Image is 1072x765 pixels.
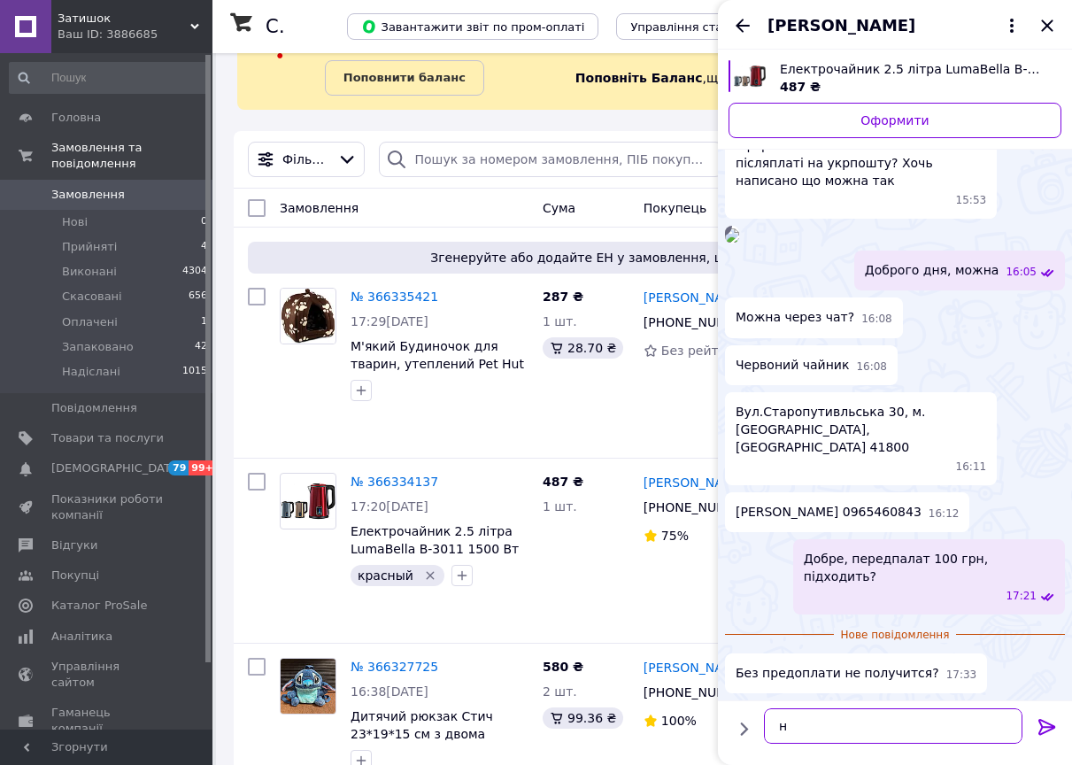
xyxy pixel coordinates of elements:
[201,239,207,255] span: 4
[956,460,987,475] span: 16:11 12.10.2025
[543,290,583,304] span: 287 ₴
[281,474,335,529] img: Фото товару
[644,659,746,676] a: [PERSON_NAME]
[195,339,207,355] span: 42
[201,214,207,230] span: 0
[358,568,413,583] span: красный
[734,60,766,92] img: 6795384858_w640_h640_elektrochajnik-25-litra.jpg
[575,71,703,85] b: Поповніть Баланс
[729,60,1061,96] a: Переглянути товар
[543,475,583,489] span: 487 ₴
[543,337,623,359] div: 28.70 ₴
[51,460,182,476] span: [DEMOGRAPHIC_DATA]
[51,537,97,553] span: Відгуки
[736,664,939,683] span: Без предоплати не получится?
[201,314,207,330] span: 1
[1006,589,1037,604] span: 17:21 12.10.2025
[325,60,484,96] a: Поповнити баланс
[644,289,746,306] a: [PERSON_NAME]
[62,339,134,355] span: Запаковано
[764,708,1022,744] textarea: н
[640,495,751,520] div: [PHONE_NUMBER]
[736,308,854,327] span: Можна через чат?
[347,13,598,40] button: Завантажити звіт по пром-оплаті
[543,499,577,514] span: 1 шт.
[51,568,99,583] span: Покупці
[280,288,336,344] a: Фото товару
[62,264,117,280] span: Виконані
[379,142,723,177] input: Пошук за номером замовлення, ПІБ покупця, номером телефону, Email, номером накладної
[736,403,986,456] span: Вул.Старопутивльська 30, м.[GEOGRAPHIC_DATA], [GEOGRAPHIC_DATA] 41800
[644,201,706,215] span: Покупець
[351,290,438,304] a: № 366335421
[62,214,88,230] span: Нові
[351,524,519,574] a: Електрочайник 2.5 літра LumaBella B-3011 1500 Вт із нержавіючої сталі ЗТК
[266,16,445,37] h1: Список замовлень
[736,119,986,189] span: Доброго дня,чому не пропускає оформлення замовлення по післяплаті на укрпошту? Хочь написано що м...
[351,314,428,328] span: 17:29[DATE]
[168,460,189,475] span: 79
[630,20,766,34] span: Управління статусами
[58,11,190,27] span: Затишок
[51,187,125,203] span: Замовлення
[543,707,623,729] div: 99.36 ₴
[62,364,120,380] span: Надіслані
[281,289,335,344] img: Фото товару
[343,71,466,84] b: Поповнити баланс
[62,289,122,305] span: Скасовані
[282,151,330,168] span: Фільтри
[280,473,336,529] a: Фото товару
[51,110,101,126] span: Головна
[861,312,892,327] span: 16:08 12.10.2025
[780,80,821,94] span: 487 ₴
[661,714,697,728] span: 100%
[946,668,977,683] span: 17:33 12.10.2025
[543,660,583,674] span: 580 ₴
[661,344,749,358] span: Без рейтингу
[834,628,957,643] span: Нове повідомлення
[736,503,922,522] span: [PERSON_NAME] 0965460843
[351,684,428,699] span: 16:38[DATE]
[182,264,207,280] span: 4304
[62,239,117,255] span: Прийняті
[661,529,689,543] span: 75%
[767,14,1022,37] button: [PERSON_NAME]
[280,201,359,215] span: Замовлення
[51,659,164,691] span: Управління сайтом
[351,660,438,674] a: № 366327725
[767,14,915,37] span: [PERSON_NAME]
[929,506,960,522] span: 16:12 12.10.2025
[51,140,212,172] span: Замовлення та повідомлення
[9,62,209,94] input: Пошук
[732,15,753,36] button: Назад
[644,474,746,491] a: [PERSON_NAME]
[804,550,1054,585] span: Добре, передпалат 100 грн, підходить?
[361,19,584,35] span: Завантажити звіт по пром-оплаті
[736,356,849,375] span: Червоний чайник
[51,430,164,446] span: Товари та послуги
[543,684,577,699] span: 2 шт.
[956,193,987,208] span: 15:53 12.10.2025
[58,27,212,42] div: Ваш ID: 3886685
[182,364,207,380] span: 1015
[543,201,575,215] span: Cума
[51,491,164,523] span: Показники роботи компанії
[543,314,577,328] span: 1 шт.
[1006,265,1037,280] span: 16:05 12.10.2025
[865,261,999,280] span: Доброго дня, можна
[351,339,524,406] a: М'який Будиночок для тварин, утеплений Pet Hut 35х35х40см Будинок для тварин Коричневий ЗТК
[351,475,438,489] a: № 366334137
[729,103,1061,138] a: Оформити
[640,680,751,705] div: [PHONE_NUMBER]
[351,499,428,514] span: 17:20[DATE]
[51,705,164,737] span: Гаманець компанії
[280,658,336,715] a: Фото товару
[1037,15,1058,36] button: Закрити
[51,400,137,416] span: Повідомлення
[51,598,147,614] span: Каталог ProSale
[189,460,218,475] span: 99+
[856,359,887,375] span: 16:08 12.10.2025
[780,60,1047,78] span: Електрочайник 2.5 літра LumaBella B-3011 1500 Вт із нержавіючої сталі ЗТК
